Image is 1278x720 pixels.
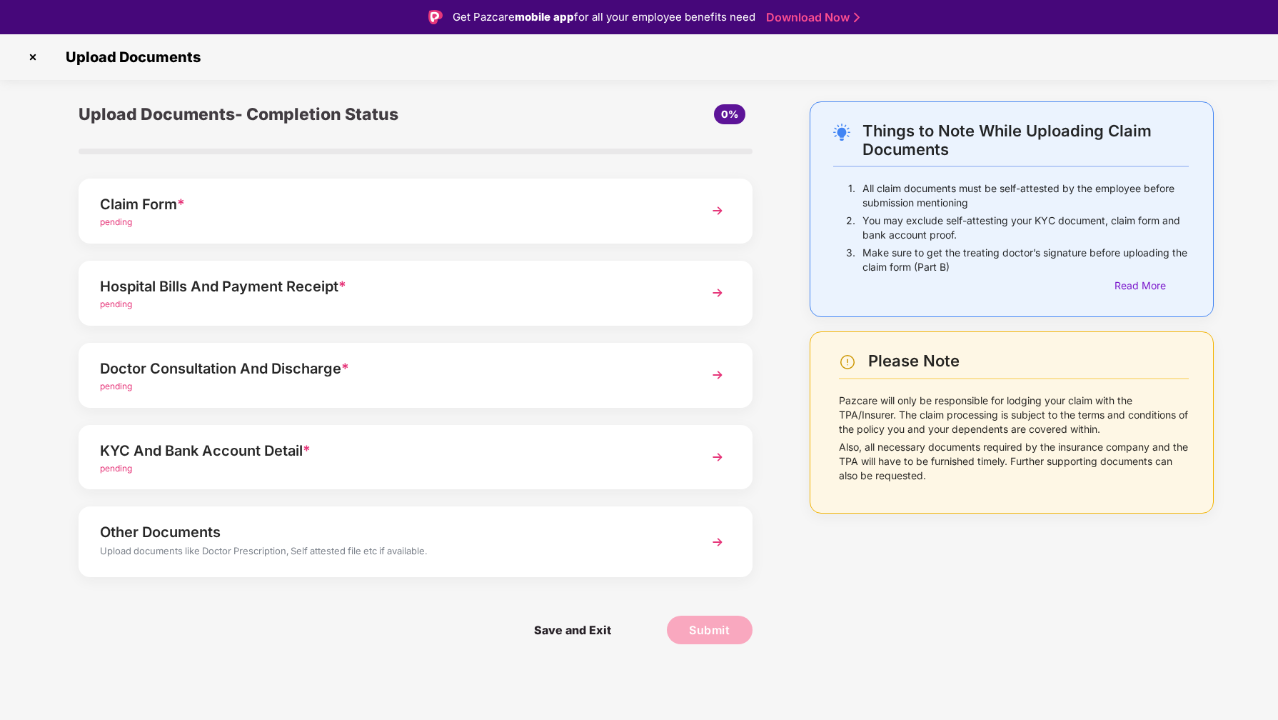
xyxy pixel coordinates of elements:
[868,351,1189,371] div: Please Note
[100,544,678,562] div: Upload documents like Doctor Prescription, Self attested file etc if available.
[846,246,855,274] p: 3.
[79,101,528,127] div: Upload Documents- Completion Status
[839,354,856,371] img: svg+xml;base64,PHN2ZyBpZD0iV2FybmluZ18tXzI0eDI0IiBkYXRhLW5hbWU9Ildhcm5pbmcgLSAyNHgyNCIgeG1sbnM9Im...
[520,616,625,644] span: Save and Exit
[705,529,730,555] img: svg+xml;base64,PHN2ZyBpZD0iTmV4dCIgeG1sbnM9Imh0dHA6Ly93d3cudzMub3JnLzIwMDAvc3ZnIiB3aWR0aD0iMzYiIG...
[705,198,730,224] img: svg+xml;base64,PHN2ZyBpZD0iTmV4dCIgeG1sbnM9Imh0dHA6Ly93d3cudzMub3JnLzIwMDAvc3ZnIiB3aWR0aD0iMzYiIG...
[705,444,730,470] img: svg+xml;base64,PHN2ZyBpZD0iTmV4dCIgeG1sbnM9Imh0dHA6Ly93d3cudzMub3JnLzIwMDAvc3ZnIiB3aWR0aD0iMzYiIG...
[100,299,132,309] span: pending
[100,521,678,544] div: Other Documents
[862,121,1189,159] div: Things to Note While Uploading Claim Documents
[839,440,1189,483] p: Also, all necessary documents required by the insurance company and the TPA will have to be furni...
[862,214,1189,242] p: You may exclude self-attesting your KYC document, claim form and bank account proof.
[453,9,755,26] div: Get Pazcare for all your employee benefits need
[100,439,678,462] div: KYC And Bank Account Detail
[100,381,132,391] span: pending
[667,616,753,644] button: Submit
[100,463,132,474] span: pending
[100,357,678,380] div: Doctor Consultation And Discharge
[862,181,1189,210] p: All claim documents must be self-attested by the employee before submission mentioning
[515,10,574,24] strong: mobile app
[848,181,855,210] p: 1.
[51,49,208,66] span: Upload Documents
[705,362,730,388] img: svg+xml;base64,PHN2ZyBpZD0iTmV4dCIgeG1sbnM9Imh0dHA6Ly93d3cudzMub3JnLzIwMDAvc3ZnIiB3aWR0aD0iMzYiIG...
[1115,278,1189,294] div: Read More
[862,246,1189,274] p: Make sure to get the treating doctor’s signature before uploading the claim form (Part B)
[766,10,855,25] a: Download Now
[100,216,132,227] span: pending
[839,394,1189,436] p: Pazcare will only be responsible for lodging your claim with the TPA/Insurer. The claim processin...
[833,124,850,141] img: svg+xml;base64,PHN2ZyB4bWxucz0iaHR0cDovL3d3dy53My5vcmcvMjAwMC9zdmciIHdpZHRoPSIyNC4wOTMiIGhlaWdodD...
[100,193,678,216] div: Claim Form
[721,108,738,120] span: 0%
[428,10,443,24] img: Logo
[846,214,855,242] p: 2.
[100,275,678,298] div: Hospital Bills And Payment Receipt
[21,46,44,69] img: svg+xml;base64,PHN2ZyBpZD0iQ3Jvc3MtMzJ4MzIiIHhtbG5zPSJodHRwOi8vd3d3LnczLm9yZy8yMDAwL3N2ZyIgd2lkdG...
[854,10,860,25] img: Stroke
[705,280,730,306] img: svg+xml;base64,PHN2ZyBpZD0iTmV4dCIgeG1sbnM9Imh0dHA6Ly93d3cudzMub3JnLzIwMDAvc3ZnIiB3aWR0aD0iMzYiIG...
